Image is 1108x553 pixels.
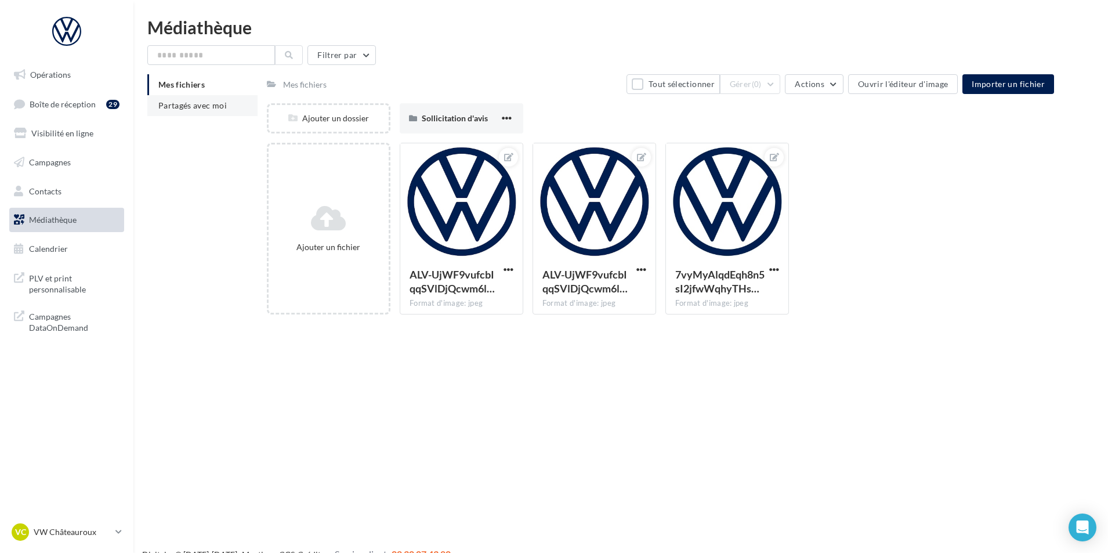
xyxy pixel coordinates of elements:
[1069,514,1096,541] div: Open Intercom Messenger
[269,113,389,124] div: Ajouter un dossier
[29,270,120,295] span: PLV et print personnalisable
[848,74,958,94] button: Ouvrir l'éditeur d'image
[7,179,126,204] a: Contacts
[410,268,495,295] span: ALV-UjWF9vufcbIqqSVlDjQcwm6lnkvhrzStOjL46j0ft_U2wuhcRxO5
[972,79,1045,89] span: Importer un fichier
[542,268,628,295] span: ALV-UjWF9vufcbIqqSVlDjQcwm6lnkvhrzStOjL46j0ft_U2wuhcRxO5
[147,19,1094,36] div: Médiathèque
[29,157,71,167] span: Campagnes
[29,244,68,254] span: Calendrier
[307,45,376,65] button: Filtrer par
[283,79,327,91] div: Mes fichiers
[962,74,1054,94] button: Importer un fichier
[15,526,26,538] span: VC
[7,237,126,261] a: Calendrier
[410,298,513,309] div: Format d'image: jpeg
[675,268,765,295] span: 7vyMyAlqdEqh8n5sI2jfwWqhyTHs05Ic-lyIXzZ0UiVe495fljlDJ057z2QnEk22NjB6lo05VeV7mxL4RA=s0
[29,309,120,334] span: Campagnes DataOnDemand
[30,70,71,79] span: Opérations
[31,128,93,138] span: Visibilité en ligne
[795,79,824,89] span: Actions
[9,521,124,543] a: VC VW Châteauroux
[7,304,126,338] a: Campagnes DataOnDemand
[752,79,762,89] span: (0)
[7,63,126,87] a: Opérations
[7,121,126,146] a: Visibilité en ligne
[627,74,719,94] button: Tout sélectionner
[675,298,779,309] div: Format d'image: jpeg
[106,100,120,109] div: 29
[542,298,646,309] div: Format d'image: jpeg
[422,113,488,123] span: Sollicitation d'avis
[158,100,227,110] span: Partagés avec moi
[7,92,126,117] a: Boîte de réception29
[7,150,126,175] a: Campagnes
[158,79,205,89] span: Mes fichiers
[29,215,77,225] span: Médiathèque
[7,208,126,232] a: Médiathèque
[720,74,781,94] button: Gérer(0)
[29,186,61,196] span: Contacts
[30,99,96,109] span: Boîte de réception
[34,526,111,538] p: VW Châteauroux
[273,241,384,253] div: Ajouter un fichier
[785,74,843,94] button: Actions
[7,266,126,300] a: PLV et print personnalisable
